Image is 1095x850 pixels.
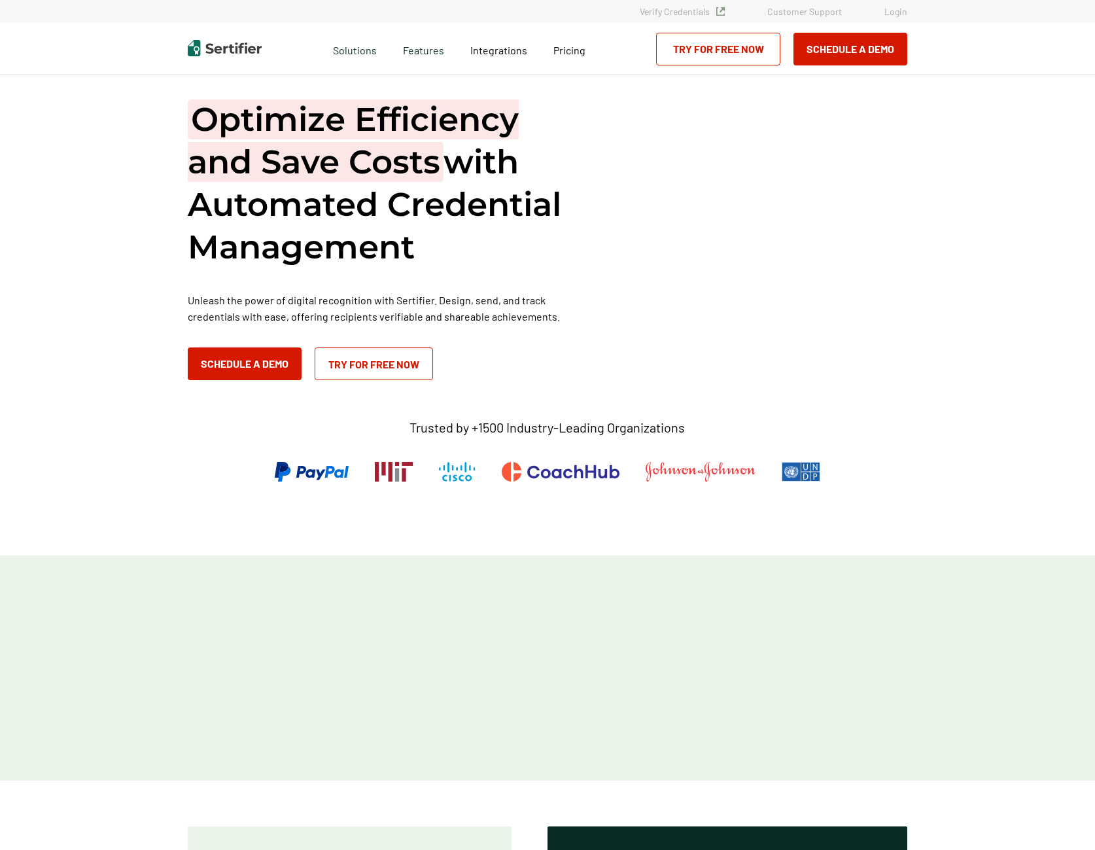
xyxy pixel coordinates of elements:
span: Optimize Efficiency and Save Costs [188,99,519,182]
a: Login [884,6,907,17]
img: Sertifier | Digital Credentialing Platform [188,40,262,56]
a: Try for Free Now [315,347,433,380]
a: Customer Support [767,6,842,17]
span: Features [403,41,444,57]
img: PayPal [275,462,349,482]
p: Unleash the power of digital recognition with Sertifier. Design, send, and track credentials with... [188,292,580,325]
img: Verified [716,7,725,16]
a: Pricing [553,41,585,57]
span: Solutions [333,41,377,57]
img: Cisco [439,462,476,482]
p: Trusted by +1500 Industry-Leading Organizations [409,419,685,436]
img: Massachusetts Institute of Technology [375,462,413,482]
span: Pricing [553,44,585,56]
img: Johnson & Johnson [646,462,756,482]
a: Try for Free Now [656,33,780,65]
a: Verify Credentials [640,6,725,17]
a: Integrations [470,41,527,57]
span: Integrations [470,44,527,56]
img: CoachHub [502,462,619,482]
img: UNDP [782,462,820,482]
h1: with Automated Credential Management [188,98,580,268]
